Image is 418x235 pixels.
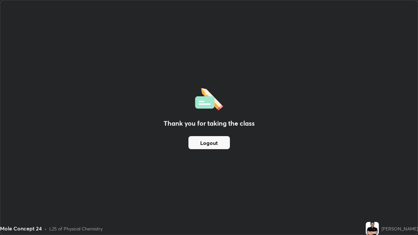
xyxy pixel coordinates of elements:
[188,136,230,149] button: Logout
[195,86,223,111] img: offlineFeedback.1438e8b3.svg
[49,225,103,232] div: L25 of Physical Chemistry
[164,118,255,128] h2: Thank you for taking the class
[44,225,47,232] div: •
[366,222,379,235] img: abc51e28aa9d40459becb4ae34ddc4b0.jpg
[381,225,418,232] div: [PERSON_NAME]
